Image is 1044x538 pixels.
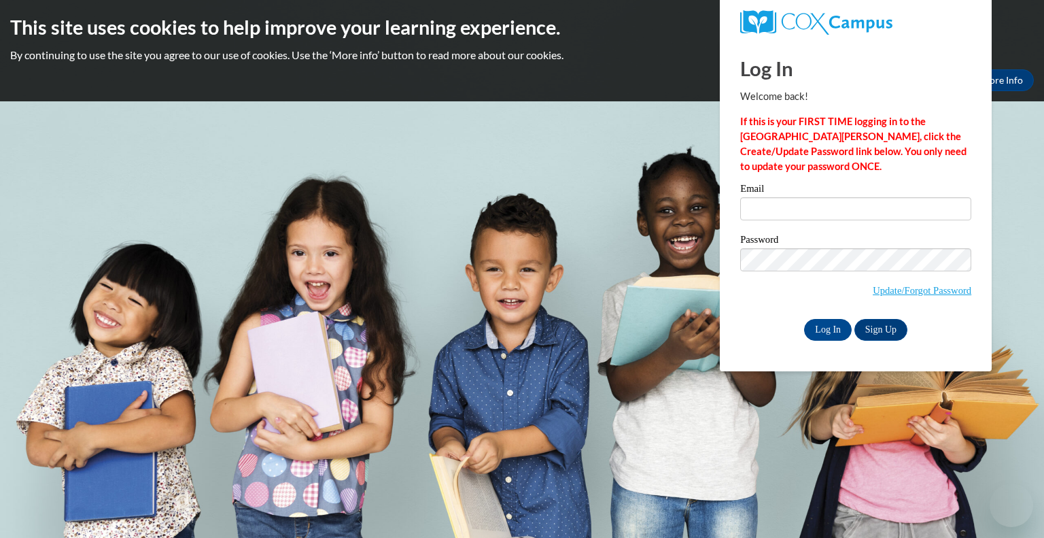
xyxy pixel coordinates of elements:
[740,235,971,248] label: Password
[970,69,1034,91] a: More Info
[740,54,971,82] h1: Log In
[740,10,892,35] img: COX Campus
[990,484,1033,527] iframe: Button to launch messaging window
[804,319,852,341] input: Log In
[10,14,1034,41] h2: This site uses cookies to help improve your learning experience.
[740,184,971,197] label: Email
[10,48,1034,63] p: By continuing to use the site you agree to our use of cookies. Use the ‘More info’ button to read...
[740,10,971,35] a: COX Campus
[873,285,971,296] a: Update/Forgot Password
[740,116,967,172] strong: If this is your FIRST TIME logging in to the [GEOGRAPHIC_DATA][PERSON_NAME], click the Create/Upd...
[854,319,907,341] a: Sign Up
[740,89,971,104] p: Welcome back!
